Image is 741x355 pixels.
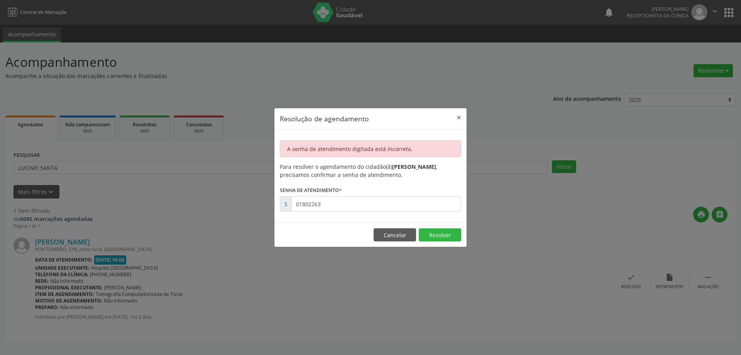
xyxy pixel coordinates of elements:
b: [PERSON_NAME] [392,163,436,170]
div: Para resolver o agendamento do cidadão(ã) , precisamos confirmar a senha de atendimento. [280,163,461,179]
label: Senha de atendimento [280,184,342,196]
button: Resolver [419,228,461,241]
div: S [280,196,292,212]
button: Cancelar [374,228,416,241]
div: A senha de atendimento digitada está incorreta. [280,140,461,157]
h5: Resolução de agendamento [280,114,369,124]
button: Close [451,108,467,127]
